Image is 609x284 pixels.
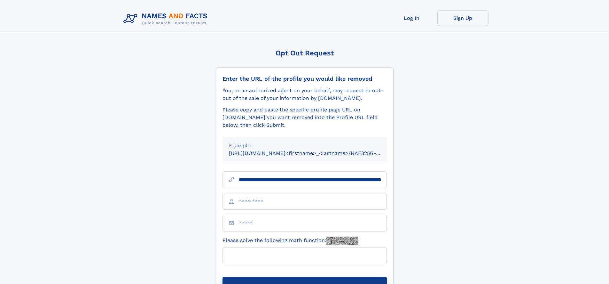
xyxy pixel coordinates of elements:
[229,150,399,156] small: [URL][DOMAIN_NAME]<firstname>_<lastname>/NAF325G-xxxxxxxx
[223,106,387,129] div: Please copy and paste the specific profile page URL on [DOMAIN_NAME] you want removed into the Pr...
[216,49,394,57] div: Opt Out Request
[229,142,380,150] div: Example:
[437,10,488,26] a: Sign Up
[223,87,387,102] div: You, or an authorized agent on your behalf, may request to opt-out of the sale of your informatio...
[386,10,437,26] a: Log In
[223,75,387,82] div: Enter the URL of the profile you would like removed
[223,237,358,245] label: Please solve the following math function:
[121,10,213,28] img: Logo Names and Facts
